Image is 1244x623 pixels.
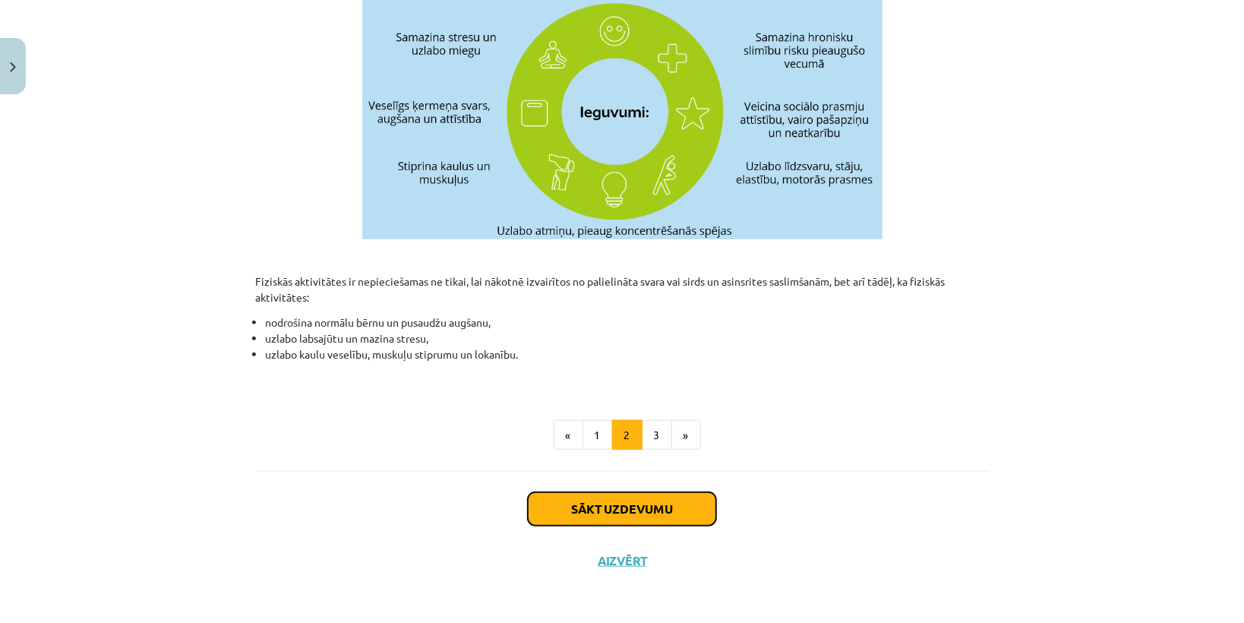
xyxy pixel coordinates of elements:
nav: Page navigation example [255,420,989,451]
button: 3 [642,420,672,451]
img: icon-close-lesson-0947bae3869378f0d4975bcd49f059093ad1ed9edebbc8119c70593378902aed.svg [10,62,16,72]
button: Sākt uzdevumu [528,492,716,526]
li: nodrošina normālu bērnu un pusaudžu augšanu, [265,315,989,330]
button: 2 [612,420,643,451]
li: uzlabo labsajūtu un mazina stresu, [265,330,989,346]
p: Fiziskās aktivitātes ir nepieciešamas ne tikai, lai nākotnē izvairītos no palielināta svara vai s... [255,274,989,305]
button: « [554,420,583,451]
button: 1 [583,420,613,451]
button: » [671,420,701,451]
button: Aizvērt [593,553,651,568]
li: uzlabo kaulu veselību, muskuļu stiprumu un lokanību. [265,346,989,362]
